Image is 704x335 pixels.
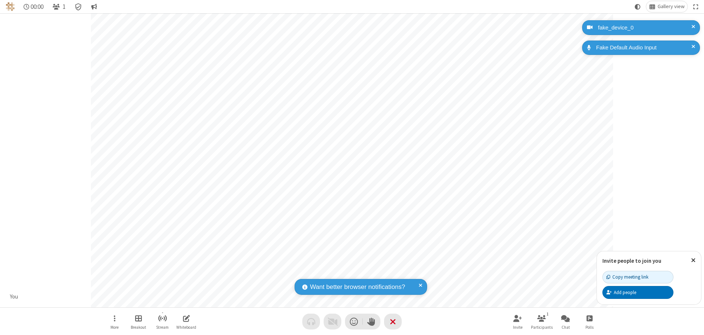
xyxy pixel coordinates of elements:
[545,311,551,317] div: 1
[602,257,661,264] label: Invite people to join you
[632,1,644,12] button: Using system theme
[363,314,380,329] button: Raise hand
[88,1,100,12] button: Conversation
[384,314,402,329] button: End or leave meeting
[345,314,363,329] button: Send a reaction
[646,1,687,12] button: Change layout
[21,1,47,12] div: Timer
[63,3,66,10] span: 1
[110,325,119,329] span: More
[31,3,43,10] span: 00:00
[6,2,15,11] img: QA Selenium DO NOT DELETE OR CHANGE
[595,24,694,32] div: fake_device_0
[302,314,320,329] button: Audio problem - check your Internet connection or call by phone
[513,325,522,329] span: Invite
[49,1,68,12] button: Open participant list
[175,311,197,332] button: Open shared whiteboard
[562,325,570,329] span: Chat
[324,314,341,329] button: Video
[602,271,673,283] button: Copy meeting link
[151,311,173,332] button: Start streaming
[310,282,405,292] span: Want better browser notifications?
[531,311,553,332] button: Open participant list
[686,251,701,269] button: Close popover
[606,273,648,280] div: Copy meeting link
[71,1,85,12] div: Meeting details Encryption enabled
[131,325,146,329] span: Breakout
[507,311,529,332] button: Invite participants (Alt+I)
[127,311,149,332] button: Manage Breakout Rooms
[585,325,594,329] span: Polls
[690,1,701,12] button: Fullscreen
[7,293,21,301] div: You
[555,311,577,332] button: Open chat
[658,4,684,10] span: Gallery view
[103,311,126,332] button: Open menu
[602,286,673,299] button: Add people
[594,43,694,52] div: Fake Default Audio Input
[156,325,169,329] span: Stream
[531,325,553,329] span: Participants
[578,311,601,332] button: Open poll
[176,325,196,329] span: Whiteboard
